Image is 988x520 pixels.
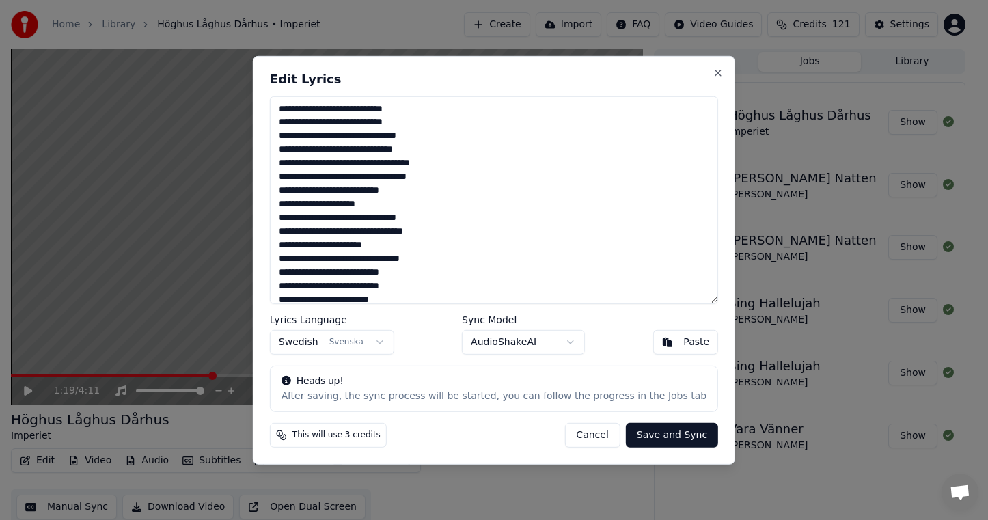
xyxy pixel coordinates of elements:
h2: Edit Lyrics [270,72,718,85]
button: Paste [653,330,718,355]
button: Save and Sync [626,423,718,448]
div: Heads up! [282,374,706,388]
label: Lyrics Language [270,315,394,325]
div: Paste [683,336,709,349]
div: After saving, the sync process will be started, you can follow the progress in the Jobs tab [282,389,706,403]
span: This will use 3 credits [292,430,381,441]
label: Sync Model [462,315,585,325]
button: Cancel [564,423,620,448]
